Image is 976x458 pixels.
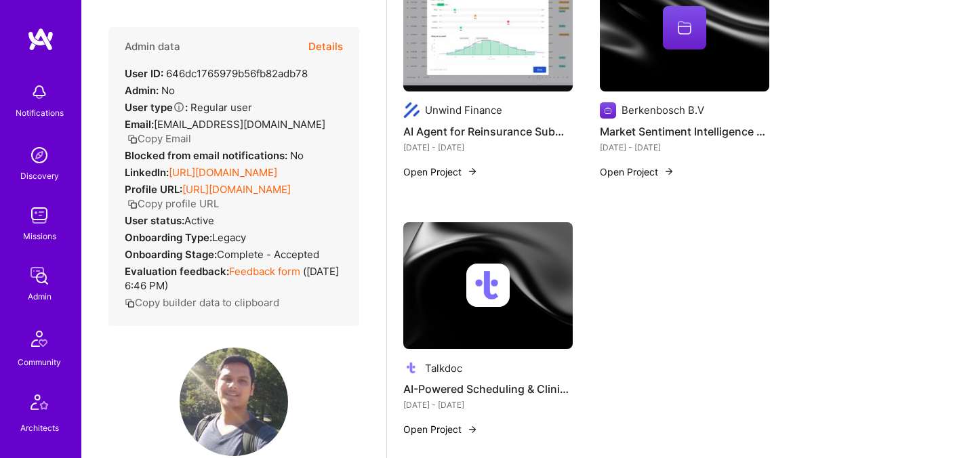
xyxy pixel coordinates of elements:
h4: AI-Powered Scheduling & Clinician Matching Platform [403,380,573,398]
img: cover [403,222,573,350]
strong: User ID: [125,67,163,80]
img: arrow-right [664,166,674,177]
span: legacy [212,231,246,244]
img: discovery [26,142,53,169]
div: No [125,83,175,98]
i: icon Copy [125,298,135,308]
a: [URL][DOMAIN_NAME] [182,183,291,196]
img: arrow-right [467,424,478,435]
a: Feedback form [229,265,300,278]
img: Company logo [600,102,616,119]
img: User Avatar [180,348,288,456]
div: Berkenbosch B.V [622,103,704,117]
div: Architects [20,421,59,435]
img: arrow-right [467,166,478,177]
span: [EMAIL_ADDRESS][DOMAIN_NAME] [154,118,325,131]
div: Discovery [20,169,59,183]
div: Community [18,355,61,369]
div: ( [DATE] 6:46 PM ) [125,264,343,293]
strong: Blocked from email notifications: [125,149,290,162]
strong: LinkedIn: [125,166,169,179]
div: Regular user [125,100,252,114]
div: [DATE] - [DATE] [600,140,769,154]
button: Copy Email [127,131,191,146]
img: Company logo [466,264,510,307]
h4: Admin data [125,41,180,53]
button: Open Project [600,165,674,179]
button: Copy builder data to clipboard [125,295,279,310]
img: Community [23,322,56,355]
strong: Onboarding Type: [125,231,212,244]
div: Talkdoc [425,361,462,375]
img: Architects [23,388,56,421]
img: teamwork [26,202,53,229]
button: Copy profile URL [127,196,219,211]
img: Company logo [403,360,420,376]
button: Details [308,27,343,66]
span: Complete - Accepted [217,248,319,261]
strong: Email: [125,118,154,131]
img: bell [26,79,53,106]
button: Open Project [403,165,478,179]
div: Missions [23,229,56,243]
strong: Onboarding Stage: [125,248,217,261]
i: icon Copy [127,199,138,209]
strong: User status: [125,214,184,227]
i: Help [173,101,185,113]
strong: Admin: [125,84,159,97]
div: [DATE] - [DATE] [403,398,573,412]
div: No [125,148,304,163]
img: Company logo [403,102,420,119]
div: Admin [28,289,52,304]
img: logo [27,27,54,51]
strong: User type : [125,101,188,114]
button: Open Project [403,422,478,436]
div: [DATE] - [DATE] [403,140,573,154]
h4: AI Agent for Reinsurance Submission Analysis [403,123,573,140]
strong: Evaluation feedback: [125,265,229,278]
strong: Profile URL: [125,183,182,196]
a: [URL][DOMAIN_NAME] [169,166,277,179]
h4: Market Sentiment Intelligence Platform [600,123,769,140]
span: Active [184,214,214,227]
img: admin teamwork [26,262,53,289]
div: Unwind Finance [425,103,502,117]
div: 646dc1765979b56fb82adb78 [125,66,308,81]
i: icon Copy [127,134,138,144]
div: Notifications [16,106,64,120]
